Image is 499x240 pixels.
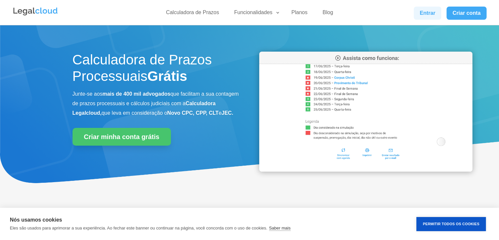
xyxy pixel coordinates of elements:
[416,217,486,231] button: Permitir Todos os Cookies
[73,101,216,116] b: Calculadora Legalcloud,
[319,9,337,19] a: Blog
[269,226,291,231] a: Saber mais
[102,91,170,97] b: mais de 400 mil advogados
[287,9,311,19] a: Planos
[10,217,62,223] strong: Nós usamos cookies
[12,7,58,16] img: Legalcloud Logo
[162,9,223,19] a: Calculadora de Prazos
[259,167,472,173] a: Calculadora de Prazos Processuais da Legalcloud
[73,89,240,118] p: Junte-se aos que facilitam a sua contagem de prazos processuais e cálculos judiciais com a que le...
[73,52,240,88] h1: Calculadora de Prazos Processuais
[447,7,487,20] a: Criar conta
[167,110,219,116] b: Novo CPC, CPP, CLT
[259,52,472,172] img: Calculadora de Prazos Processuais da Legalcloud
[10,226,267,230] p: Eles são usados para aprimorar a sua experiência. Ao fechar este banner ou continuar na página, v...
[414,7,441,20] a: Entrar
[230,9,281,19] a: Funcionalidades
[12,12,58,17] a: Logo da Legalcloud
[221,110,233,116] b: JEC.
[147,68,187,84] strong: Grátis
[73,128,171,146] a: Criar minha conta grátis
